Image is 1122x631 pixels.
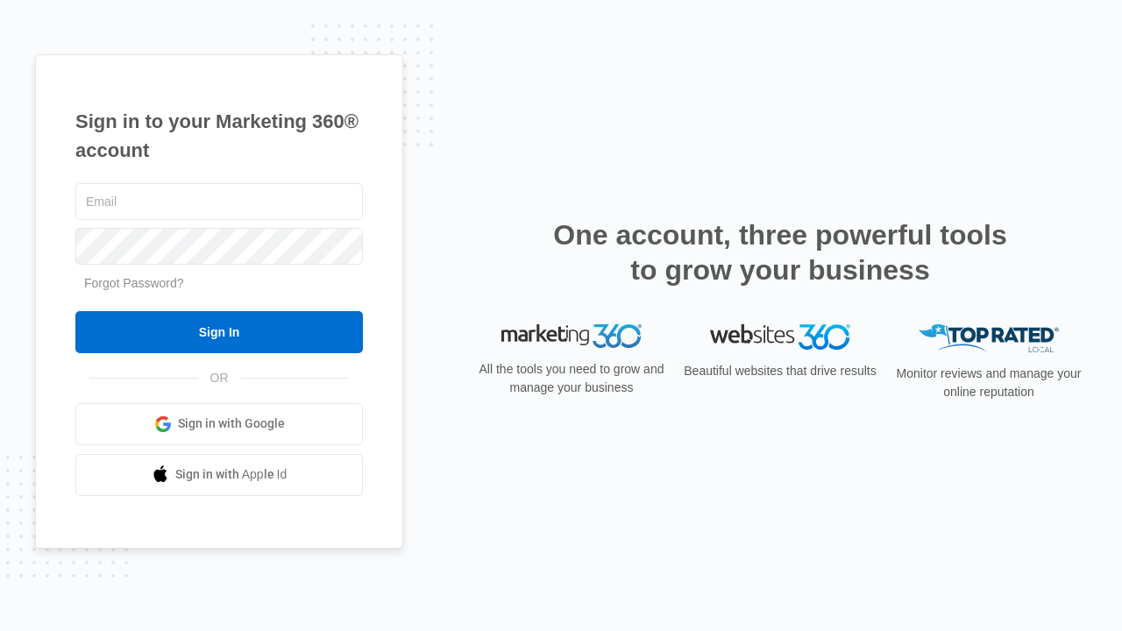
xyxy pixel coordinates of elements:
[919,324,1059,353] img: Top Rated Local
[75,403,363,445] a: Sign in with Google
[473,360,670,397] p: All the tools you need to grow and manage your business
[710,324,850,350] img: Websites 360
[175,465,288,484] span: Sign in with Apple Id
[84,276,184,290] a: Forgot Password?
[891,365,1087,401] p: Monitor reviews and manage your online reputation
[75,107,363,165] h1: Sign in to your Marketing 360® account
[75,183,363,220] input: Email
[198,369,241,387] span: OR
[75,454,363,496] a: Sign in with Apple Id
[501,324,642,349] img: Marketing 360
[178,415,285,433] span: Sign in with Google
[682,362,878,380] p: Beautiful websites that drive results
[75,311,363,353] input: Sign In
[548,217,1012,287] h2: One account, three powerful tools to grow your business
